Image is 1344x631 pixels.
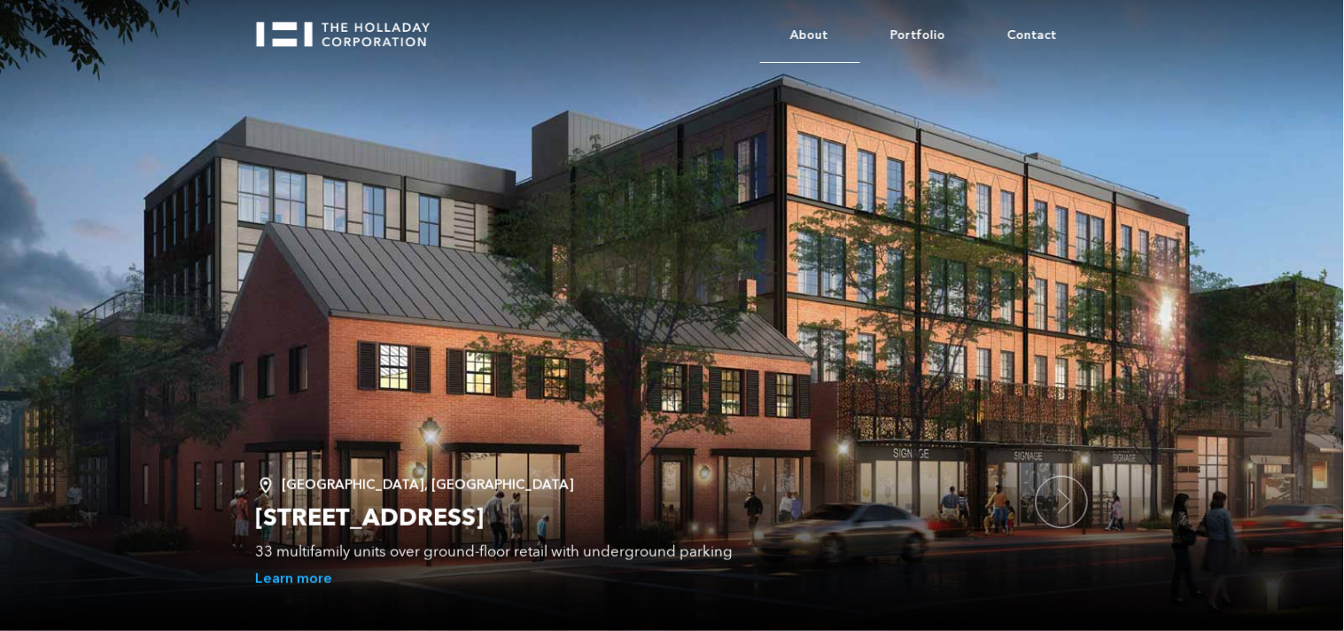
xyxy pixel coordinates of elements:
[256,543,1018,561] div: 33 multifamily units over ground-floor retail with underground parking
[256,476,1018,494] div: [GEOGRAPHIC_DATA], [GEOGRAPHIC_DATA]
[860,9,977,62] a: Portfolio
[256,570,333,588] a: Learn more
[256,502,1018,534] h2: [STREET_ADDRESS]
[256,9,446,47] a: home
[977,9,1089,62] a: Contact
[760,9,860,63] a: About
[256,476,283,495] img: Location Pin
